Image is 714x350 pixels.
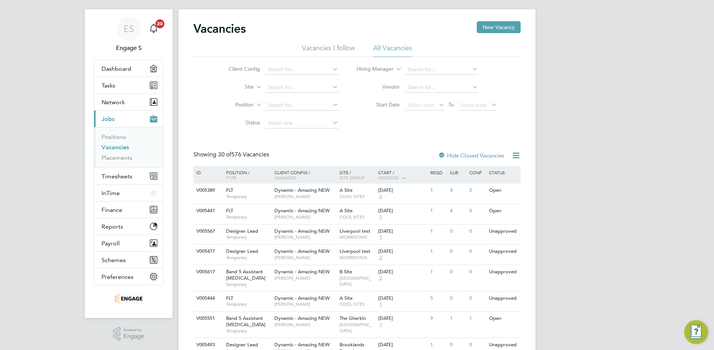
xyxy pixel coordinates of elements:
input: Select one [265,118,338,128]
span: COOL SITES [340,214,375,220]
input: Search for... [265,64,338,75]
span: 1 [378,322,383,328]
div: 4 [448,184,467,197]
span: Engage [123,333,144,340]
span: A Site [340,295,353,301]
span: Payroll [102,240,120,247]
div: 0 [467,245,487,258]
div: 0 [467,225,487,238]
div: 0 [467,204,487,218]
span: Band 5 Assistant [MEDICAL_DATA] [226,268,266,281]
div: V005389 [194,184,221,197]
div: Unapproved [487,245,520,258]
span: InTime [102,190,120,197]
nav: Main navigation [85,9,173,318]
span: Site Group [340,175,365,181]
span: FLT [226,295,233,301]
span: Tasks [102,82,115,89]
span: ES [123,24,134,34]
span: Timesheets [102,173,132,180]
div: Conf [467,166,487,179]
div: 0 [448,245,467,258]
div: 0 [448,292,467,305]
div: 2 [467,184,487,197]
div: 9 [428,312,448,325]
span: 1 [378,214,383,220]
span: Select date [460,102,487,108]
div: 4 [448,204,467,218]
div: Reqd [428,166,448,179]
div: V005617 [194,265,221,279]
div: 1 [428,184,448,197]
span: Vendors [378,175,399,181]
span: 1 [378,301,383,308]
button: Payroll [94,235,163,251]
span: 2 [378,194,383,200]
span: [PERSON_NAME] [274,234,336,240]
span: Finance [102,206,122,213]
div: Unapproved [487,225,520,238]
div: Start / [376,166,428,185]
span: Dynamic - Amazing NEW [274,207,330,214]
label: Client Config [217,66,260,72]
div: [DATE] [378,295,427,302]
span: [PERSON_NAME] [274,194,336,200]
label: Hide Closed Vacancies [438,152,504,159]
div: V005477 [194,245,221,258]
div: [DATE] [378,187,427,194]
div: [DATE] [378,228,427,235]
div: ID [194,166,221,179]
span: [PERSON_NAME] [274,301,336,307]
span: [PERSON_NAME] [274,255,336,261]
div: [DATE] [378,315,427,322]
span: [PERSON_NAME] [274,275,336,281]
li: Vacancies I follow [302,44,355,57]
div: Sub [448,166,467,179]
button: InTime [94,185,163,201]
span: Temporary [226,281,271,287]
span: The Gherkin [340,315,366,321]
input: Search for... [265,100,338,111]
span: Dashboard [102,65,131,72]
div: Status [487,166,520,179]
div: V005551 [194,312,221,325]
div: 0 [448,265,467,279]
div: 1 [428,265,448,279]
div: V005567 [194,225,221,238]
a: 20 [146,17,161,41]
a: ESEngage S [94,17,164,52]
span: Designer Lead [226,341,258,348]
div: Unapproved [487,292,520,305]
span: Select date [408,102,434,108]
span: FLT [226,207,233,214]
label: Vendor [357,83,400,90]
span: B Site [340,268,352,275]
span: [GEOGRAPHIC_DATA] [340,275,375,287]
span: COOL SITES [340,301,375,307]
div: Open [487,184,520,197]
label: Site [211,83,254,91]
div: 1 [428,204,448,218]
span: To [446,100,456,109]
h2: Vacancies [193,21,246,36]
div: Site / [338,166,377,184]
span: Temporary [226,214,271,220]
span: Temporary [226,255,271,261]
span: [PERSON_NAME] [274,322,336,328]
span: Dynamic - Amazing NEW [274,341,330,348]
div: [DATE] [378,208,427,214]
span: Designer Lead [226,248,258,254]
span: [GEOGRAPHIC_DATA] [340,322,375,333]
button: Jobs [94,111,163,127]
span: Network [102,99,125,106]
div: Jobs [94,127,163,168]
div: 1 [428,245,448,258]
div: 0 [467,292,487,305]
span: Dynamic - Amazing NEW [274,248,330,254]
span: Engage S [94,44,164,52]
span: Dynamic - Amazing NEW [274,228,330,234]
a: Dashboard [94,60,163,77]
img: amazing-logo-retina.png [115,293,143,305]
button: Schemes [94,252,163,268]
span: Jobs [102,115,115,122]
